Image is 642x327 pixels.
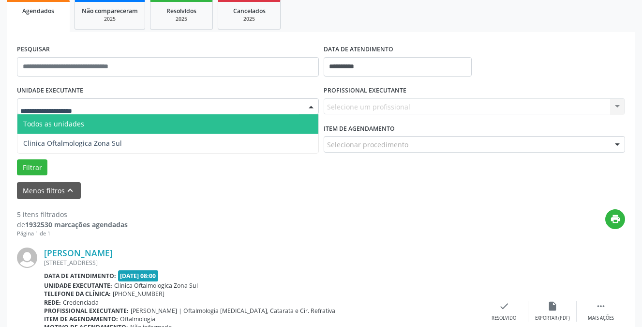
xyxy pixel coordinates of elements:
[44,298,61,307] b: Rede:
[113,290,164,298] span: [PHONE_NUMBER]
[17,248,37,268] img: img
[82,7,138,15] span: Não compareceram
[535,315,570,322] div: Exportar (PDF)
[44,248,113,258] a: [PERSON_NAME]
[499,301,509,311] i: check
[17,83,83,98] label: UNIDADE EXECUTANTE
[131,307,335,315] span: [PERSON_NAME] | Oftalmologia [MEDICAL_DATA], Catarata e Cir. Refrativa
[588,315,614,322] div: Mais ações
[44,307,129,315] b: Profissional executante:
[327,140,408,150] span: Selecionar procedimento
[225,16,273,23] div: 2025
[118,270,159,281] span: [DATE] 08:00
[596,301,606,311] i: 
[605,209,625,229] button: print
[492,315,516,322] div: Resolvido
[324,83,406,98] label: PROFISSIONAL EXECUTANTE
[23,119,84,128] span: Todos as unidades
[44,281,112,290] b: Unidade executante:
[63,298,99,307] span: Credenciada
[547,301,558,311] i: insert_drive_file
[23,139,122,148] span: Clinica Oftalmologica Zona Sul
[157,16,206,23] div: 2025
[17,230,128,238] div: Página 1 de 1
[44,259,480,267] div: [STREET_ADDRESS]
[114,281,198,290] span: Clinica Oftalmologica Zona Sul
[610,214,621,224] i: print
[82,16,138,23] div: 2025
[17,42,50,57] label: PESQUISAR
[22,7,54,15] span: Agendados
[324,121,395,136] label: Item de agendamento
[25,220,128,229] strong: 1932530 marcações agendadas
[17,182,81,199] button: Menos filtroskeyboard_arrow_up
[44,315,118,323] b: Item de agendamento:
[17,209,128,219] div: 5 itens filtrados
[120,315,155,323] span: Oftalmologia
[324,42,393,57] label: DATA DE ATENDIMENTO
[17,219,128,230] div: de
[65,185,75,196] i: keyboard_arrow_up
[17,159,47,176] button: Filtrar
[166,7,196,15] span: Resolvidos
[44,290,111,298] b: Telefone da clínica:
[233,7,266,15] span: Cancelados
[44,272,116,280] b: Data de atendimento:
